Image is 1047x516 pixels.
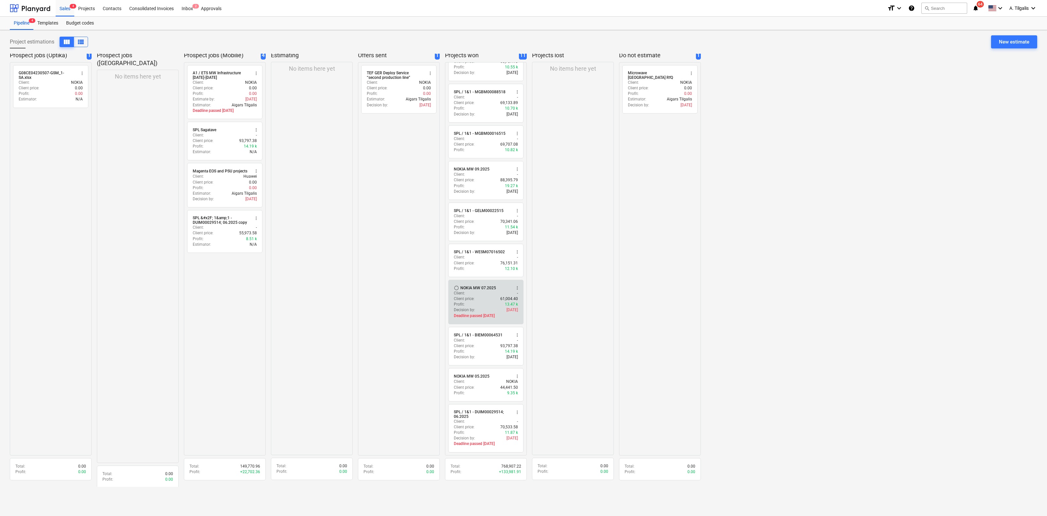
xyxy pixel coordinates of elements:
[454,167,489,172] div: NOKIA MW 09.2025
[515,131,520,136] span: more_vert
[505,147,518,153] p: 10.82 k
[628,91,639,97] p: Profit :
[102,477,113,482] p: Profit :
[78,464,86,469] p: 0.00
[517,255,518,260] p: -
[63,38,71,46] span: View as columns
[193,174,204,179] p: Client :
[454,89,506,95] div: SPL / 1&1 - MGBM00088518
[193,71,250,80] div: A1 / ETS MW Infrastructure [DATE]-[DATE]
[991,35,1037,48] button: New estimate
[499,469,521,475] p: + 133,981.91
[245,97,257,102] p: [DATE]
[245,196,257,202] p: [DATE]
[435,51,440,60] span: 1
[505,106,518,111] p: 10.70 k
[550,65,596,73] p: No items here yet
[426,464,434,469] p: 0.00
[517,338,518,343] p: -
[454,338,465,343] p: Client :
[684,85,692,91] p: 0.00
[193,91,204,97] p: Profit :
[1009,6,1029,11] span: A. Tilgalis
[232,102,257,108] p: Aigars Tilgalis
[972,4,979,12] i: notifications
[193,97,215,102] p: Estimate by :
[276,463,286,469] p: Total :
[367,85,387,91] p: Client price :
[62,17,98,30] a: Budget codes
[87,51,92,60] span: 1
[454,390,465,396] p: Profit :
[256,225,257,230] p: -
[70,4,76,9] span: 4
[454,249,505,255] div: SPL / 1&1 - WESM07016502
[500,424,518,430] p: 70,533.58
[339,469,347,474] p: 0.00
[249,185,257,191] p: 0.00
[460,285,496,291] div: NOKIA MW 07.2025
[339,463,347,469] p: 0.00
[364,469,374,475] p: Profit :
[19,91,29,97] p: Profit :
[500,260,518,266] p: 76,151.31
[532,51,611,59] p: Projects lost
[628,102,649,108] p: Decision by :
[600,463,608,469] p: 0.00
[193,236,204,242] p: Profit :
[500,385,518,390] p: 44,441.50
[271,51,350,59] p: Estimating
[19,85,39,91] p: Client price :
[538,463,547,469] p: Total :
[515,167,520,172] span: more_vert
[454,419,465,424] p: Client :
[696,51,701,60] span: 1
[505,430,518,436] p: 11.87 k
[445,51,516,60] p: Projects won
[515,285,520,291] span: more_vert
[999,38,1029,46] div: New estimate
[367,91,378,97] p: Profit :
[628,80,639,85] p: Client :
[240,464,260,469] p: 149,770.96
[10,17,33,30] div: Pipeline
[505,64,518,70] p: 10.55 k
[517,213,518,219] p: -
[908,4,915,12] i: Knowledge base
[507,390,518,396] p: 9.35 k
[193,108,257,114] p: Deadline passed [DATE]
[625,469,635,475] p: Profit :
[193,149,211,155] p: Estimator :
[515,249,520,255] span: more_vert
[454,436,475,441] p: Decision by :
[426,469,434,475] p: 0.00
[454,430,465,436] p: Profit :
[276,469,287,474] p: Profit :
[628,97,646,102] p: Estimator :
[515,208,520,213] span: more_vert
[232,191,257,196] p: Aigars Tilgalis
[454,172,465,177] p: Client :
[75,91,83,97] p: 0.00
[454,379,465,384] p: Client :
[244,144,257,149] p: 14.19 k
[689,71,694,76] span: more_vert
[680,80,692,85] p: NOKIA
[423,85,431,91] p: 0.00
[1029,4,1037,12] i: keyboard_arrow_down
[500,343,518,349] p: 93,797.38
[887,4,895,12] i: format_size
[15,469,26,475] p: Profit :
[517,136,518,142] p: -
[192,4,199,9] span: 2
[19,97,37,102] p: Estimator :
[515,89,520,95] span: more_vert
[454,131,506,136] div: SPL / 1&1 - MGBM00016515
[505,302,518,307] p: 13.47 k
[681,102,692,108] p: [DATE]
[454,313,518,319] p: Deadline passed [DATE]
[1014,485,1047,516] div: Chat Widget
[600,469,608,474] p: 0.00
[193,80,204,85] p: Client :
